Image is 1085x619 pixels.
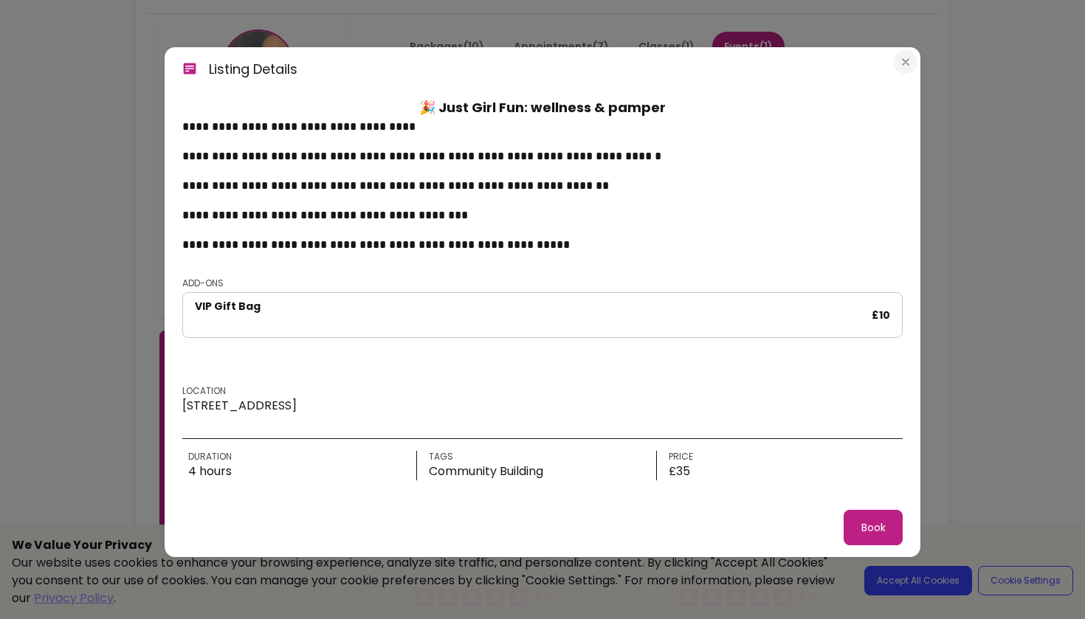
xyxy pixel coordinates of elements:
button: Book [844,510,903,545]
button: Close [894,50,917,74]
label: Tags [429,451,657,463]
span: Listing Details [209,59,297,80]
p: £10 [872,308,890,322]
p: Community Building [429,463,657,480]
p: [STREET_ADDRESS] [182,397,297,415]
p: VIP Gift Bag [195,299,261,314]
p: £35 [669,463,897,480]
h1: 🎉 Just Girl Fun: wellness & pamper [182,97,903,118]
label: Location [182,385,297,397]
label: Price [669,451,897,463]
p: 4 hours [188,463,416,480]
label: Duration [188,451,416,463]
label: Add-Ons [182,277,903,289]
